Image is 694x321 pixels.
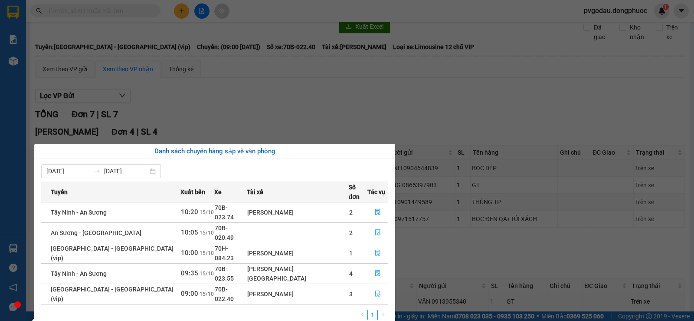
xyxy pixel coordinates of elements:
[51,187,68,197] span: Tuyến
[357,310,367,320] button: left
[200,209,214,215] span: 15/10
[375,270,381,277] span: file-done
[367,310,378,320] li: 1
[94,168,101,175] span: swap-right
[349,250,353,257] span: 1
[349,229,353,236] span: 2
[349,291,353,298] span: 3
[375,291,381,298] span: file-done
[200,291,214,297] span: 15/10
[46,166,90,176] input: Từ ngày
[215,286,234,302] span: 70B-022.40
[215,225,234,241] span: 70B-020.49
[215,245,234,261] span: 70H-084.23
[41,146,388,157] div: Danh sách chuyến hàng sắp về văn phòng
[349,270,353,277] span: 4
[349,209,353,216] span: 2
[51,209,107,216] span: Tây Ninh - An Sương
[247,248,348,258] div: [PERSON_NAME]
[51,245,173,261] span: [GEOGRAPHIC_DATA] - [GEOGRAPHIC_DATA] (vip)
[378,310,388,320] li: Next Page
[104,166,148,176] input: Đến ngày
[368,226,388,240] button: file-done
[200,250,214,256] span: 15/10
[51,270,107,277] span: Tây Ninh - An Sương
[51,286,173,302] span: [GEOGRAPHIC_DATA] - [GEOGRAPHIC_DATA] (vip)
[180,187,205,197] span: Xuất bến
[200,230,214,236] span: 15/10
[349,182,367,202] span: Số đơn
[368,267,388,281] button: file-done
[360,312,365,317] span: left
[51,229,141,236] span: An Sương - [GEOGRAPHIC_DATA]
[94,168,101,175] span: to
[375,250,381,257] span: file-done
[181,208,198,216] span: 10:20
[181,269,198,277] span: 09:35
[247,264,348,283] div: [PERSON_NAME][GEOGRAPHIC_DATA]
[378,310,388,320] button: right
[368,287,388,301] button: file-done
[380,312,386,317] span: right
[375,229,381,236] span: file-done
[200,271,214,277] span: 15/10
[215,204,234,221] span: 70B-023.74
[181,290,198,298] span: 09:00
[367,187,385,197] span: Tác vụ
[247,187,263,197] span: Tài xế
[214,187,222,197] span: Xe
[247,289,348,299] div: [PERSON_NAME]
[357,310,367,320] li: Previous Page
[247,208,348,217] div: [PERSON_NAME]
[368,205,388,219] button: file-done
[181,249,198,257] span: 10:00
[375,209,381,216] span: file-done
[368,246,388,260] button: file-done
[368,310,377,320] a: 1
[181,228,198,236] span: 10:05
[215,265,234,282] span: 70B-023.55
